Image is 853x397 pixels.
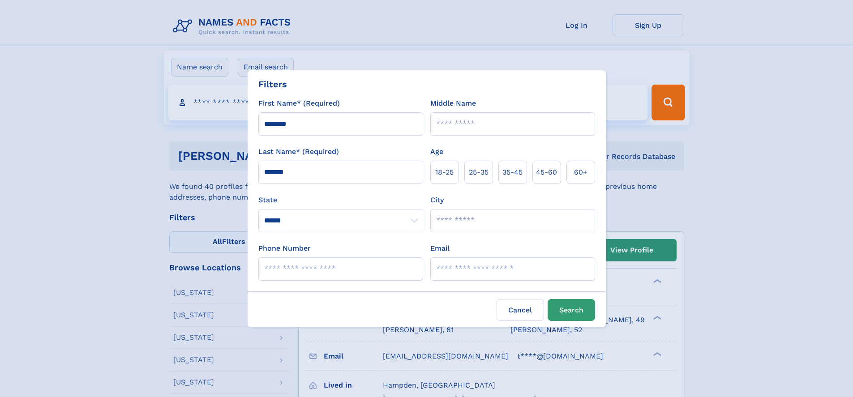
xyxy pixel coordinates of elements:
label: Age [430,146,443,157]
label: Last Name* (Required) [258,146,339,157]
label: First Name* (Required) [258,98,340,109]
label: Phone Number [258,243,311,254]
span: 25‑35 [469,167,489,178]
label: Cancel [497,299,544,321]
button: Search [548,299,595,321]
label: City [430,195,444,205]
span: 60+ [574,167,587,178]
span: 35‑45 [502,167,523,178]
span: 45‑60 [536,167,557,178]
span: 18‑25 [435,167,454,178]
label: State [258,195,423,205]
div: Filters [258,77,287,91]
label: Email [430,243,450,254]
label: Middle Name [430,98,476,109]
